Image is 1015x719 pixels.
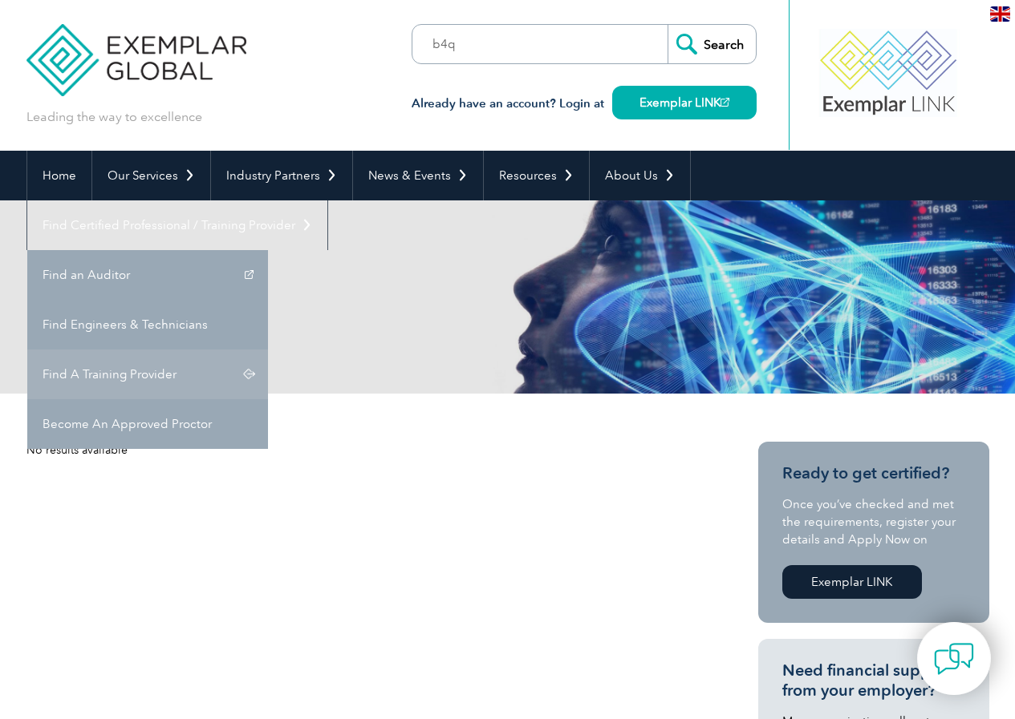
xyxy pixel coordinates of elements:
h1: Search [26,265,643,296]
img: en [990,6,1010,22]
a: Home [27,151,91,200]
a: Find Engineers & Technicians [27,300,268,349]
img: contact-chat.png [934,639,974,679]
a: Find A Training Provider [27,349,268,399]
div: No results available [26,442,700,458]
a: Our Services [92,151,210,200]
a: About Us [590,151,690,200]
p: Leading the way to excellence [26,108,202,126]
a: Find Certified Professional / Training Provider [27,200,327,250]
h3: Already have an account? Login at [412,94,757,114]
a: Exemplar LINK [782,565,922,599]
h3: Need financial support from your employer? [782,660,965,701]
a: Become An Approved Proctor [27,399,268,449]
a: Resources [484,151,589,200]
a: News & Events [353,151,483,200]
h3: Ready to get certified? [782,463,965,483]
a: Industry Partners [211,151,352,200]
input: Search [668,25,756,63]
a: Exemplar LINK [612,86,757,119]
p: Once you’ve checked and met the requirements, register your details and Apply Now on [782,495,965,548]
p: Results for: b4q [26,312,508,329]
a: Find an Auditor [27,250,268,300]
img: open_square.png [721,98,729,107]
